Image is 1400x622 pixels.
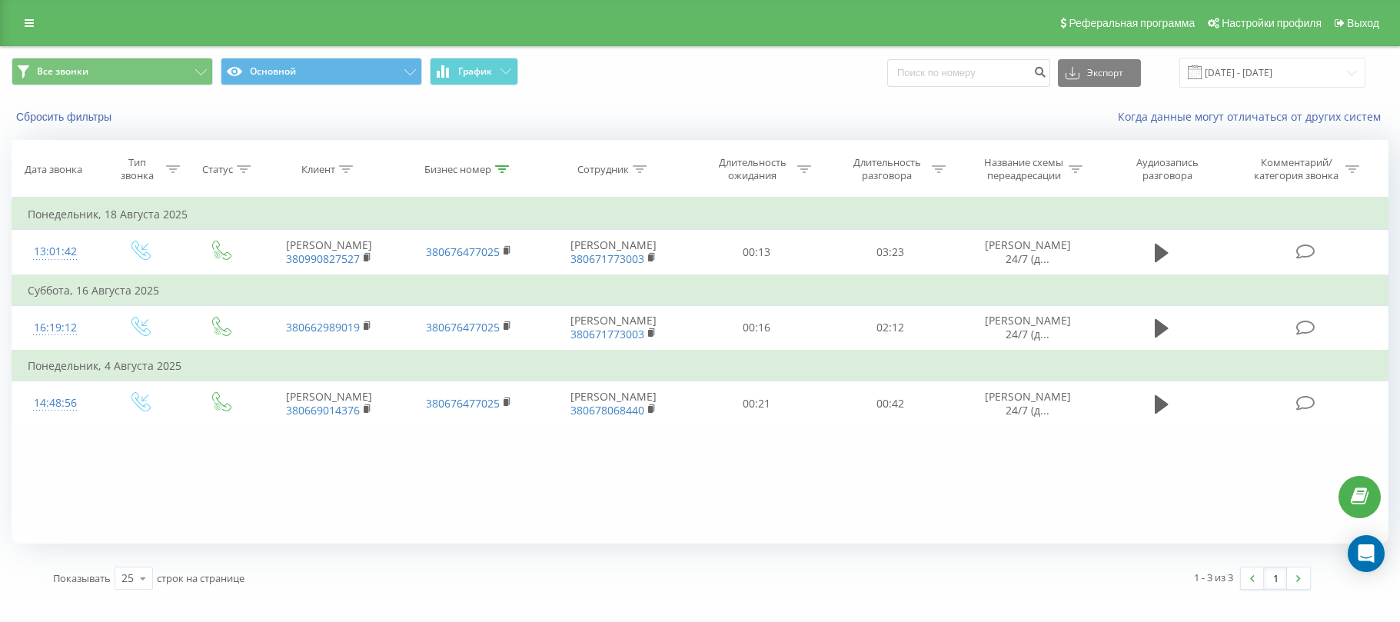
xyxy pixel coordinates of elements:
[430,58,518,85] button: График
[570,251,644,266] a: 380671773003
[202,163,233,176] div: Статус
[1347,17,1379,29] span: Выход
[985,313,1071,341] span: [PERSON_NAME] 24/7 (д...
[689,230,823,275] td: 00:13
[570,327,644,341] a: 380671773003
[12,351,1388,381] td: Понедельник, 4 Августа 2025
[1118,109,1388,124] a: Когда данные могут отличаться от других систем
[12,275,1388,306] td: Суббота, 16 Августа 2025
[259,230,399,275] td: [PERSON_NAME]
[301,163,335,176] div: Клиент
[286,320,360,334] a: 380662989019
[689,305,823,351] td: 00:16
[157,571,244,585] span: строк на странице
[28,313,82,343] div: 16:19:12
[37,65,88,78] span: Все звонки
[28,388,82,418] div: 14:48:56
[12,199,1388,230] td: Понедельник, 18 Августа 2025
[286,403,360,417] a: 380669014376
[1348,535,1385,572] div: Open Intercom Messenger
[1222,17,1322,29] span: Настройки профиля
[577,163,629,176] div: Сотрудник
[846,156,928,182] div: Длительность разговора
[286,251,360,266] a: 380990827527
[121,570,134,586] div: 25
[983,156,1065,182] div: Название схемы переадресации
[711,156,793,182] div: Длительность ожидания
[539,305,690,351] td: [PERSON_NAME]
[458,66,492,77] span: График
[25,163,82,176] div: Дата звонка
[221,58,422,85] button: Основной
[823,230,958,275] td: 03:23
[539,230,690,275] td: [PERSON_NAME]
[689,381,823,426] td: 00:21
[570,403,644,417] a: 380678068440
[823,305,958,351] td: 02:12
[1264,567,1287,589] a: 1
[985,389,1071,417] span: [PERSON_NAME] 24/7 (д...
[424,163,491,176] div: Бизнес номер
[1252,156,1342,182] div: Комментарий/категория звонка
[1058,59,1141,87] button: Экспорт
[539,381,690,426] td: [PERSON_NAME]
[887,59,1050,87] input: Поиск по номеру
[12,58,213,85] button: Все звонки
[111,156,162,182] div: Тип звонка
[426,396,500,411] a: 380676477025
[1069,17,1195,29] span: Реферальная программа
[823,381,958,426] td: 00:42
[426,244,500,259] a: 380676477025
[28,237,82,267] div: 13:01:42
[259,381,399,426] td: [PERSON_NAME]
[1117,156,1217,182] div: Аудиозапись разговора
[12,110,119,124] button: Сбросить фильтры
[1194,570,1233,585] div: 1 - 3 из 3
[53,571,111,585] span: Показывать
[426,320,500,334] a: 380676477025
[985,238,1071,266] span: [PERSON_NAME] 24/7 (д...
